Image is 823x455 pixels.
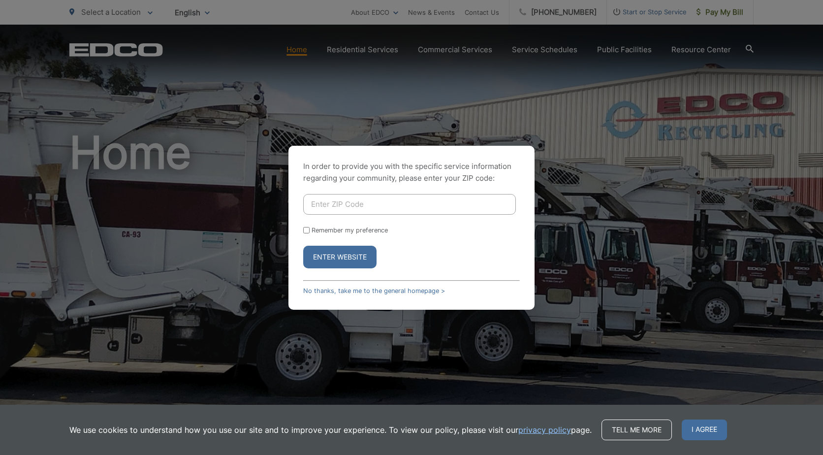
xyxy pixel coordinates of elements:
[303,161,520,184] p: In order to provide you with the specific service information regarding your community, please en...
[303,246,377,268] button: Enter Website
[312,227,388,234] label: Remember my preference
[601,420,672,440] a: Tell me more
[303,287,445,294] a: No thanks, take me to the general homepage >
[69,424,592,436] p: We use cookies to understand how you use our site and to improve your experience. To view our pol...
[518,424,571,436] a: privacy policy
[682,420,727,440] span: I agree
[303,194,516,215] input: Enter ZIP Code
